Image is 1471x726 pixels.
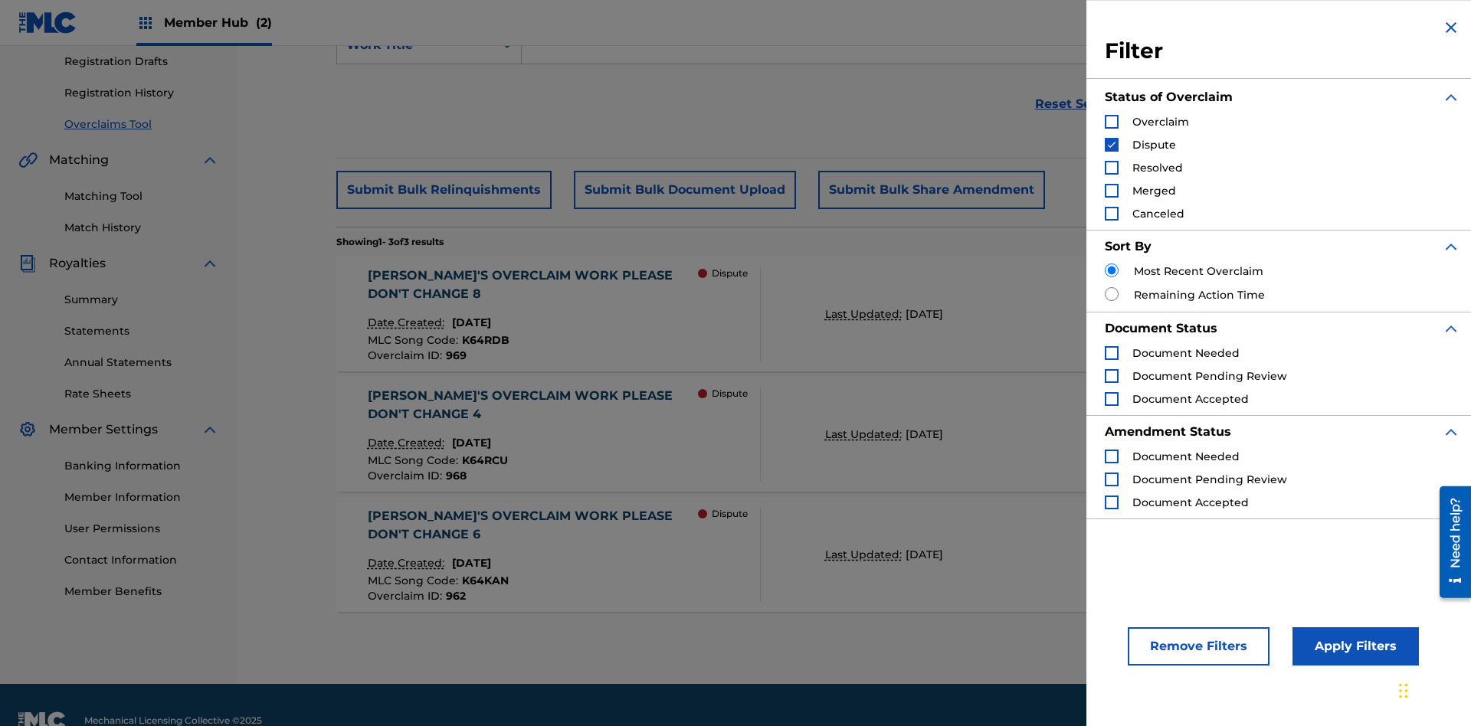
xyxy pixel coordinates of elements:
p: Date Created: [368,315,448,331]
img: Member Settings [18,420,37,439]
strong: Amendment Status [1105,424,1231,439]
img: close [1442,18,1460,37]
p: Dispute [712,507,748,521]
a: Reset Search [1027,87,1127,121]
img: Royalties [18,254,37,273]
img: checkbox [1106,139,1117,150]
p: Showing 1 - 3 of 3 results [336,235,444,249]
p: Date Created: [368,435,448,451]
span: Royalties [49,254,106,273]
span: Overclaim ID : [368,348,446,362]
span: K64RCU [462,453,508,467]
span: Matching [49,151,109,169]
img: expand [201,151,219,169]
img: Matching [18,151,38,169]
p: Last Updated: [825,306,906,322]
span: Document Needed [1132,346,1240,360]
img: Top Rightsholders [136,14,155,32]
a: User Permissions [64,521,219,537]
a: [PERSON_NAME]'S OVERCLAIM WORK PLEASE DON'T CHANGE 6Date Created:[DATE]MLC Song Code:K64KANOvercl... [336,497,1372,612]
a: Member Information [64,489,219,505]
a: [PERSON_NAME]'S OVERCLAIM WORK PLEASE DON'T CHANGE 8Date Created:[DATE]MLC Song Code:K64RDBOvercl... [336,257,1372,371]
a: Match History [64,220,219,236]
strong: Status of Overclaim [1105,90,1233,104]
a: Statements [64,323,219,339]
img: expand [1442,423,1460,441]
span: Overclaim [1132,115,1189,129]
div: [PERSON_NAME]'S OVERCLAIM WORK PLEASE DON'T CHANGE 8 [368,267,699,303]
p: Date Created: [368,555,448,571]
img: expand [1442,319,1460,338]
iframe: Chat Widget [1394,652,1471,726]
button: Submit Bulk Document Upload [574,171,796,209]
div: [PERSON_NAME]'S OVERCLAIM WORK PLEASE DON'T CHANGE 6 [368,507,699,544]
span: K64RDB [462,333,509,347]
span: Member Hub [164,14,272,31]
span: Document Needed [1132,450,1240,463]
a: [PERSON_NAME]'S OVERCLAIM WORK PLEASE DON'T CHANGE 4Date Created:[DATE]MLC Song Code:K64RCUOvercl... [336,377,1372,492]
p: Dispute [712,267,748,280]
a: Summary [64,292,219,308]
form: Search Form [336,26,1372,135]
span: MLC Song Code : [368,453,462,467]
img: expand [201,254,219,273]
span: Resolved [1132,161,1183,175]
a: Member Benefits [64,584,219,600]
span: [DATE] [906,307,943,321]
span: [DATE] [452,316,491,329]
div: Drag [1399,668,1408,714]
a: Rate Sheets [64,386,219,402]
span: Document Pending Review [1132,369,1287,383]
strong: Sort By [1105,239,1152,253]
span: 968 [446,469,467,482]
span: [DATE] [906,548,943,561]
span: [DATE] [452,556,491,570]
span: K64KAN [462,574,509,587]
button: Apply Filters [1292,627,1419,665]
span: Canceled [1132,207,1184,221]
a: Contact Information [64,552,219,568]
a: Overclaims Tool [64,116,219,132]
a: Registration History [64,85,219,101]
span: Document Pending Review [1132,473,1287,486]
button: Remove Filters [1128,627,1270,665]
button: Submit Bulk Share Amendment [818,171,1045,209]
span: MLC Song Code : [368,574,462,587]
a: Annual Statements [64,355,219,371]
button: Submit Bulk Relinquishments [336,171,552,209]
span: Merged [1132,184,1176,198]
strong: Document Status [1105,321,1217,335]
span: Member Settings [49,420,158,439]
span: Overclaim ID : [368,469,446,482]
span: Overclaim ID : [368,589,446,603]
a: Registration Drafts [64,54,219,70]
p: Last Updated: [825,547,906,563]
span: 962 [446,589,466,603]
label: Most Recent Overclaim [1134,263,1263,280]
a: Matching Tool [64,188,219,204]
p: Dispute [712,387,748,401]
p: Last Updated: [825,427,906,443]
a: Banking Information [64,458,219,474]
span: Document Accepted [1132,392,1249,406]
img: MLC Logo [18,11,77,34]
label: Remaining Action Time [1134,287,1265,303]
img: expand [1442,237,1460,256]
img: expand [201,420,219,439]
span: Dispute [1132,138,1176,152]
h3: Filter [1105,38,1460,65]
span: MLC Song Code : [368,333,462,347]
span: [DATE] [452,436,491,450]
span: [DATE] [906,427,943,441]
iframe: Resource Center [1428,480,1471,606]
span: 969 [446,348,467,362]
img: expand [1442,88,1460,106]
span: (2) [256,15,272,30]
div: [PERSON_NAME]'S OVERCLAIM WORK PLEASE DON'T CHANGE 4 [368,387,699,423]
span: Document Accepted [1132,495,1249,509]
